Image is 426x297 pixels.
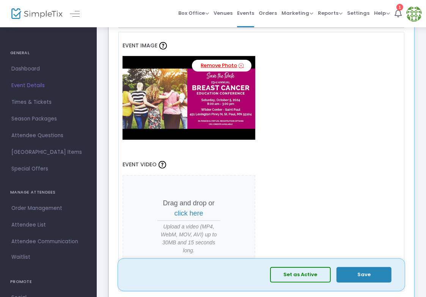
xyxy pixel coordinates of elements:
[11,81,85,91] span: Event Details
[11,64,85,74] span: Dashboard
[123,56,255,139] img: SavetheDate2024Conf.jpg
[11,253,30,261] span: Waitlist
[347,3,369,23] span: Settings
[237,3,254,23] span: Events
[11,97,85,107] span: Times & Tickets
[318,9,343,17] span: Reports
[11,237,85,247] span: Attendee Communication
[336,267,391,283] button: Save
[270,267,331,283] button: Set as Active
[11,164,85,174] span: Special Offers
[11,147,85,157] span: [GEOGRAPHIC_DATA] Items
[157,198,220,219] p: Drag and drop or
[192,60,252,72] a: Remove Photo
[123,42,157,49] span: Event Image
[157,223,220,255] span: Upload a video (MP4, WebM, MOV, AVI) up to 30MB and 15 seconds long.
[10,274,86,289] h4: PROMOTE
[159,42,167,50] img: question-mark
[159,161,166,169] img: question-mark
[214,3,233,23] span: Venues
[281,9,313,17] span: Marketing
[11,203,85,213] span: Order Management
[11,220,85,230] span: Attendee List
[259,3,277,23] span: Orders
[10,45,86,61] h4: GENERAL
[10,185,86,200] h4: MANAGE ATTENDEES
[174,209,203,217] span: click here
[11,131,85,141] span: Attendee Questions
[178,9,209,17] span: Box Office
[396,4,403,11] div: 1
[11,114,85,124] span: Season Packages
[123,161,157,168] span: Event Video
[374,9,390,17] span: Help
